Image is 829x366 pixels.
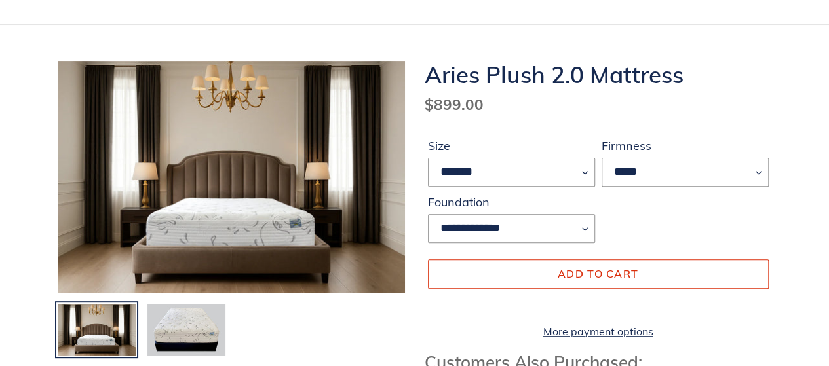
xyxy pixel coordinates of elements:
[558,267,638,280] span: Add to cart
[428,323,769,339] a: More payment options
[428,137,595,155] label: Size
[602,137,769,155] label: Firmness
[425,61,772,88] h1: Aries Plush 2.0 Mattress
[56,302,137,357] img: Load image into Gallery viewer, aries plush bedroom
[428,193,595,211] label: Foundation
[428,259,769,288] button: Add to cart
[425,95,484,114] span: $899.00
[146,302,227,357] img: Load image into Gallery viewer, aries-plush-mattress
